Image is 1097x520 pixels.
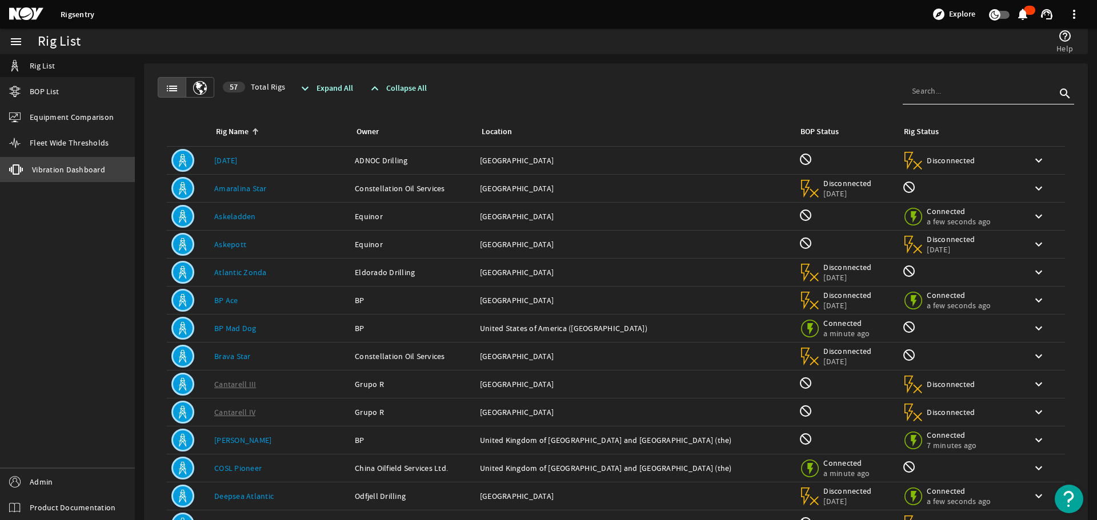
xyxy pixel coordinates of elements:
[1032,405,1046,419] mat-icon: keyboard_arrow_down
[9,35,23,49] mat-icon: menu
[317,83,353,94] span: Expand All
[927,496,991,506] span: a few seconds ago
[214,351,251,361] a: Brava Star
[355,295,471,306] div: BP
[1032,349,1046,363] mat-icon: keyboard_arrow_down
[1032,293,1046,307] mat-icon: keyboard_arrow_down
[480,462,790,474] div: United Kingdom of [GEOGRAPHIC_DATA] and [GEOGRAPHIC_DATA] (the)
[216,126,249,138] div: Rig Name
[1032,237,1046,251] mat-icon: keyboard_arrow_down
[904,126,939,138] div: Rig Status
[902,460,916,474] mat-icon: Rig Monitoring not available for this rig
[1032,154,1046,167] mat-icon: keyboard_arrow_down
[480,350,790,362] div: [GEOGRAPHIC_DATA]
[223,81,285,92] span: Total Rigs
[1058,29,1072,43] mat-icon: help_outline
[800,126,839,138] div: BOP Status
[355,183,471,194] div: Constellation Oil Services
[1032,182,1046,195] mat-icon: keyboard_arrow_down
[355,239,471,250] div: Equinor
[1032,209,1046,223] mat-icon: keyboard_arrow_down
[932,7,946,21] mat-icon: explore
[902,320,916,334] mat-icon: Rig Monitoring not available for this rig
[355,267,471,278] div: Eldorado Drilling
[214,239,246,249] a: Askepott
[38,36,81,47] div: Rig List
[799,376,812,390] mat-icon: BOP Monitoring not available for this rig
[223,82,245,92] div: 57
[823,486,872,496] span: Disconnected
[949,9,975,20] span: Explore
[368,82,382,95] mat-icon: expand_less
[927,5,980,23] button: Explore
[480,490,790,502] div: [GEOGRAPHIC_DATA]
[294,78,358,99] button: Expand All
[927,206,991,216] span: Connected
[355,406,471,418] div: Grupo R
[1055,485,1083,513] button: Open Resource Center
[61,9,94,20] a: Rigsentry
[1032,377,1046,391] mat-icon: keyboard_arrow_down
[1016,7,1030,21] mat-icon: notifications
[823,458,872,468] span: Connected
[480,183,790,194] div: [GEOGRAPHIC_DATA]
[480,378,790,390] div: [GEOGRAPHIC_DATA]
[363,78,431,99] button: Collapse All
[823,272,872,283] span: [DATE]
[1032,433,1046,447] mat-icon: keyboard_arrow_down
[355,434,471,446] div: BP
[214,323,257,333] a: BP Mad Dog
[823,318,872,328] span: Connected
[355,350,471,362] div: Constellation Oil Services
[480,211,790,222] div: [GEOGRAPHIC_DATA]
[480,155,790,166] div: [GEOGRAPHIC_DATA]
[386,83,427,94] span: Collapse All
[1040,7,1054,21] mat-icon: support_agent
[214,183,267,194] a: Amaralina Star
[214,435,271,445] a: [PERSON_NAME]
[30,86,59,97] span: BOP List
[480,406,790,418] div: [GEOGRAPHIC_DATA]
[214,295,238,305] a: BP Ace
[9,163,23,176] mat-icon: vibration
[480,267,790,278] div: [GEOGRAPHIC_DATA]
[1056,43,1073,54] span: Help
[482,126,512,138] div: Location
[823,468,872,478] span: a minute ago
[214,407,255,417] a: Cantarell IV
[823,262,872,272] span: Disconnected
[823,290,872,300] span: Disconnected
[480,239,790,250] div: [GEOGRAPHIC_DATA]
[480,434,790,446] div: United Kingdom of [GEOGRAPHIC_DATA] and [GEOGRAPHIC_DATA] (the)
[823,178,872,188] span: Disconnected
[357,126,379,138] div: Owner
[480,126,786,138] div: Location
[823,300,872,311] span: [DATE]
[927,407,975,417] span: Disconnected
[30,60,55,71] span: Rig List
[1032,265,1046,279] mat-icon: keyboard_arrow_down
[32,164,105,175] span: Vibration Dashboard
[799,208,812,222] mat-icon: BOP Monitoring not available for this rig
[1032,489,1046,503] mat-icon: keyboard_arrow_down
[927,430,976,440] span: Connected
[355,211,471,222] div: Equinor
[823,346,872,356] span: Disconnected
[214,267,267,277] a: Atlantic Zonda
[927,300,991,311] span: a few seconds ago
[912,85,1056,96] input: Search...
[902,264,916,278] mat-icon: Rig Monitoring not available for this rig
[823,328,872,338] span: a minute ago
[927,440,976,450] span: 7 minutes ago
[214,155,238,166] a: [DATE]
[355,378,471,390] div: Grupo R
[927,216,991,227] span: a few seconds ago
[1060,1,1088,28] button: more_vert
[927,234,975,244] span: Disconnected
[927,155,975,166] span: Disconnected
[30,137,109,148] span: Fleet Wide Thresholds
[214,211,256,221] a: Askeladden
[823,356,872,366] span: [DATE]
[927,486,991,496] span: Connected
[355,155,471,166] div: ADNOC Drilling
